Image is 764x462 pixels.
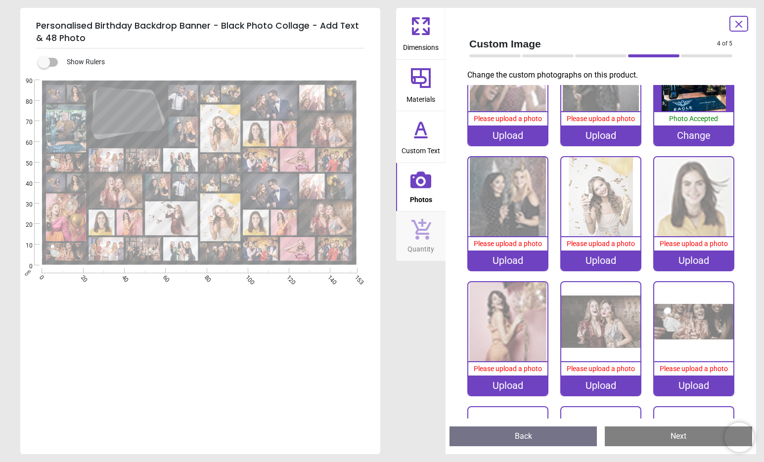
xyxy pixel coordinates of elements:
div: Upload [561,251,640,270]
span: Photo Accepted [669,115,718,123]
div: Upload [468,376,547,395]
div: Change [654,126,733,145]
span: 80 [14,98,33,106]
span: Custom Text [402,141,440,156]
span: Please upload a photo [567,115,635,123]
p: Change the custom photographs on this product. [467,70,740,81]
span: Materials [406,90,435,105]
div: Upload [561,126,640,145]
span: Photos [410,190,432,205]
div: Show Rulers [44,56,380,68]
span: 140 [326,274,332,280]
div: Upload [654,376,733,395]
div: Upload [561,376,640,395]
div: Upload [468,251,547,270]
span: Please upload a photo [567,240,635,248]
span: 10 [14,242,33,250]
span: 70 [14,118,33,126]
span: 90 [14,77,33,85]
div: Upload [468,126,547,145]
span: 60 [14,139,33,147]
span: 4 of 5 [717,40,732,48]
button: Next [605,426,752,446]
span: 20 [79,274,85,280]
span: 120 [284,274,291,280]
span: 0 [38,274,44,280]
h5: Personalised Birthday Backdrop Banner - Black Photo Collage - Add Text & 48 Photo [36,16,364,48]
span: Please upload a photo [474,240,542,248]
div: Upload [654,251,733,270]
button: Materials [396,60,446,111]
span: 40 [120,274,126,280]
button: Quantity [396,211,446,261]
span: 0 [14,262,33,271]
span: 80 [202,274,209,280]
span: 50 [14,160,33,168]
span: Please upload a photo [474,115,542,123]
iframe: Brevo live chat [724,422,754,452]
span: Please upload a photo [567,365,635,373]
span: Custom Image [469,37,717,51]
span: Please upload a photo [474,365,542,373]
span: Dimensions [403,38,439,53]
span: 153 [353,274,359,280]
button: Photos [396,163,446,211]
span: Please upload a photo [660,240,728,248]
button: Back [449,426,597,446]
span: Please upload a photo [660,365,728,373]
span: 20 [14,221,33,229]
button: Dimensions [396,8,446,59]
span: 30 [14,201,33,209]
span: 60 [161,274,167,280]
span: Quantity [407,240,434,254]
span: 40 [14,180,33,188]
span: 100 [243,274,250,280]
button: Custom Text [396,111,446,163]
span: cm [23,268,32,277]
